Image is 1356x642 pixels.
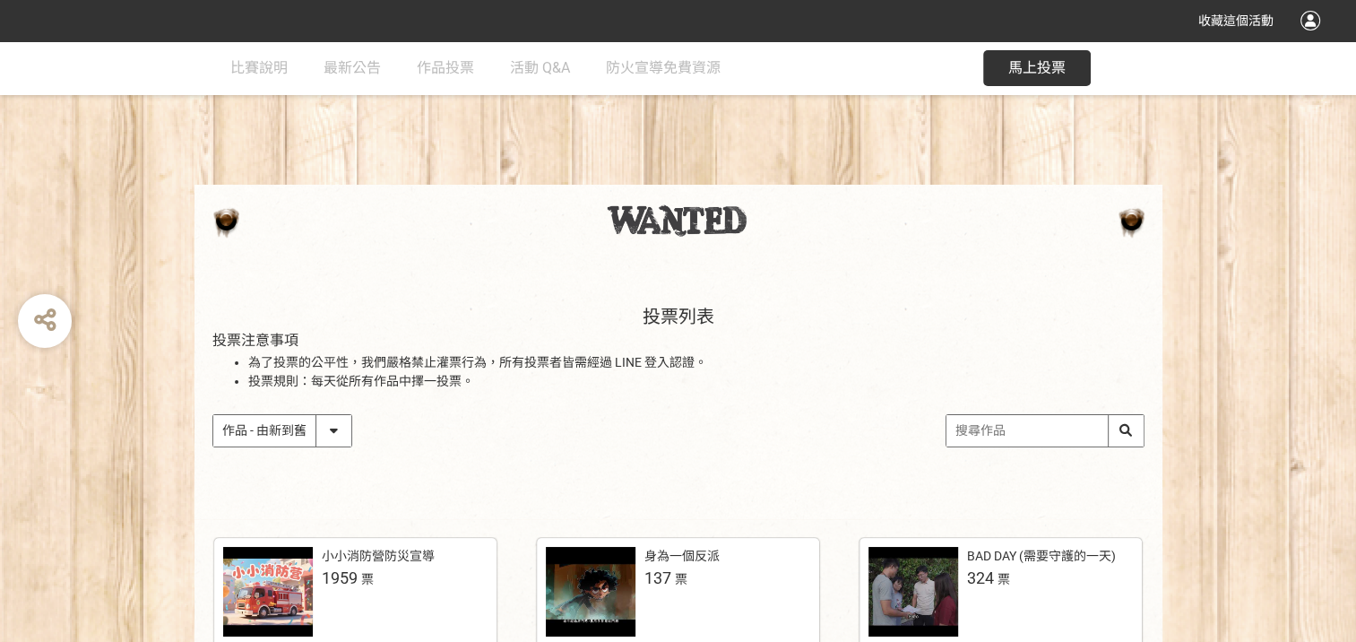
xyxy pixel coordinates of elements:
[1198,13,1274,28] span: 收藏這個活動
[324,59,381,76] span: 最新公告
[322,547,435,566] div: 小小消防營防災宣導
[675,572,687,586] span: 票
[510,41,570,95] a: 活動 Q&A
[644,547,720,566] div: 身為一個反派
[417,41,474,95] a: 作品投票
[230,41,288,95] a: 比賽說明
[1008,59,1066,76] span: 馬上投票
[248,353,1144,372] li: 為了投票的公平性，我們嚴格禁止灌票行為，所有投票者皆需經過 LINE 登入認證。
[606,41,721,95] a: 防火宣導免費資源
[324,41,381,95] a: 最新公告
[212,332,298,349] span: 投票注意事項
[983,50,1091,86] button: 馬上投票
[212,306,1144,327] h2: 投票列表
[967,568,994,587] span: 324
[322,568,358,587] span: 1959
[248,372,1144,391] li: 投票規則：每天從所有作品中擇一投票。
[644,568,671,587] span: 137
[946,415,1144,447] input: 搜尋作品
[606,59,721,76] span: 防火宣導免費資源
[213,415,351,447] select: Sorting
[998,572,1010,586] span: 票
[230,59,288,76] span: 比賽說明
[510,59,570,76] span: 活動 Q&A
[361,572,374,586] span: 票
[417,59,474,76] span: 作品投票
[967,547,1116,566] div: BAD DAY (需要守護的一天)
